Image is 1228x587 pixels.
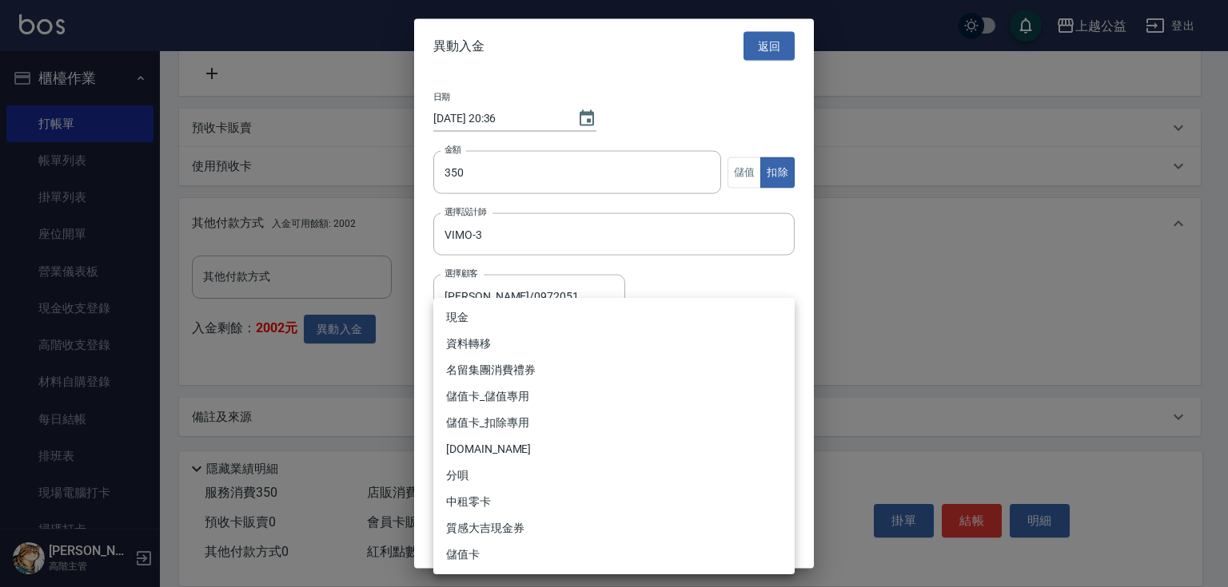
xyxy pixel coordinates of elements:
li: 儲值卡_儲值專用 [433,383,795,410]
li: 現金 [433,304,795,331]
li: 儲值卡_扣除專用 [433,410,795,436]
li: 儲值卡 [433,541,795,568]
li: 資料轉移 [433,331,795,357]
li: 質感大吉現金券 [433,515,795,541]
li: 名留集團消費禮券 [433,357,795,383]
li: [DOMAIN_NAME] [433,436,795,462]
li: 中租零卡 [433,489,795,515]
li: 分唄 [433,462,795,489]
